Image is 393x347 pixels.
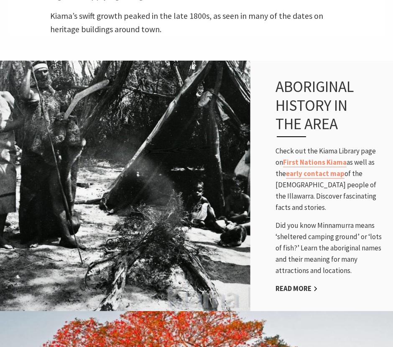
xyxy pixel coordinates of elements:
a: First Nations Kiama [283,158,347,167]
a: early contact map [286,169,345,179]
p: Check out the Kiama Library page on as well as the of the [DEMOGRAPHIC_DATA] people of the Illawa... [276,145,385,213]
a: Read More [276,284,318,293]
p: Kiama’s swift growth peaked in the late 1800s, as seen in many of the dates on heritage buildings... [50,9,343,36]
p: Did you know Minnamurra means ‘sheltered camping ground’ or ‘lots of fish?’ Learn the aboriginal ... [276,220,385,276]
h3: Aboriginal history in the area [276,77,374,137]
